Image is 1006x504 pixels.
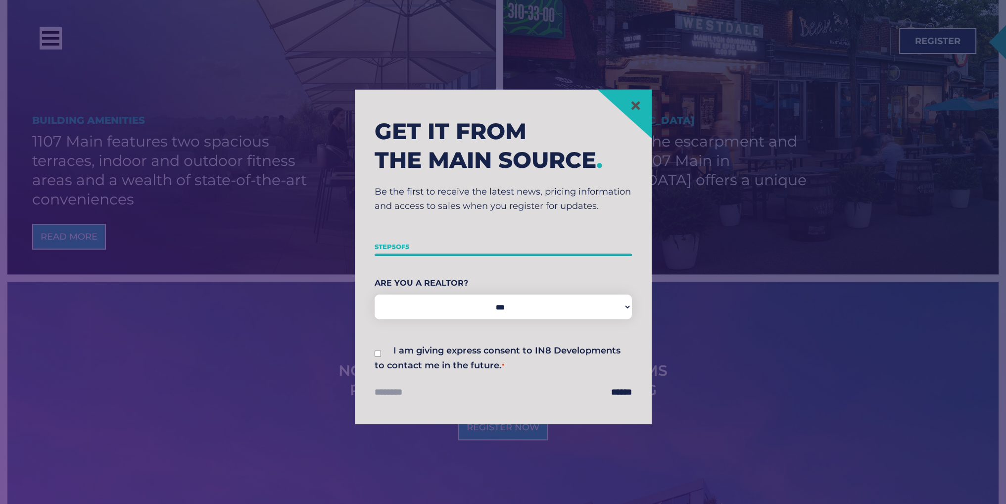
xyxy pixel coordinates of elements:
[375,276,632,291] label: Are You A Realtor?
[596,146,603,173] span: .
[375,116,632,174] h2: Get it from the main source
[392,242,396,250] span: 5
[405,242,409,250] span: 5
[375,184,632,213] p: Be the first to receive the latest news, pricing information and access to sales when you registe...
[375,239,632,254] p: Step of
[375,345,621,371] label: I am giving express consent to IN8 Developments to contact me in the future.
